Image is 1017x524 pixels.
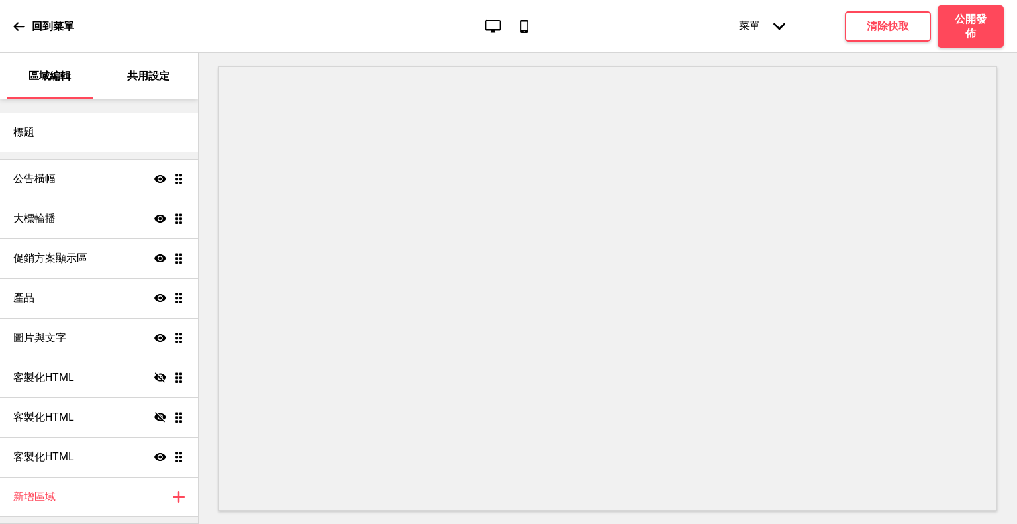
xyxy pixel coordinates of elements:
[13,251,87,266] h4: 促銷方案顯示區
[13,291,34,305] h4: 產品
[13,490,56,504] h4: 新增區域
[845,11,931,42] button: 清除快取
[13,211,56,226] h4: 大標輪播
[13,9,74,44] a: 回到菜單
[13,172,56,186] h4: 公告橫幅
[938,5,1004,48] button: 公開發佈
[726,6,799,46] div: 菜單
[13,450,74,464] h4: 客製化HTML
[951,12,991,41] h4: 公開發佈
[13,410,74,425] h4: 客製化HTML
[28,69,71,83] p: 區域編輯
[127,69,169,83] p: 共用設定
[32,19,74,34] p: 回到菜單
[13,370,74,385] h4: 客製化HTML
[13,125,34,140] h4: 標題
[13,331,66,345] h4: 圖片與文字
[867,19,909,34] h4: 清除快取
